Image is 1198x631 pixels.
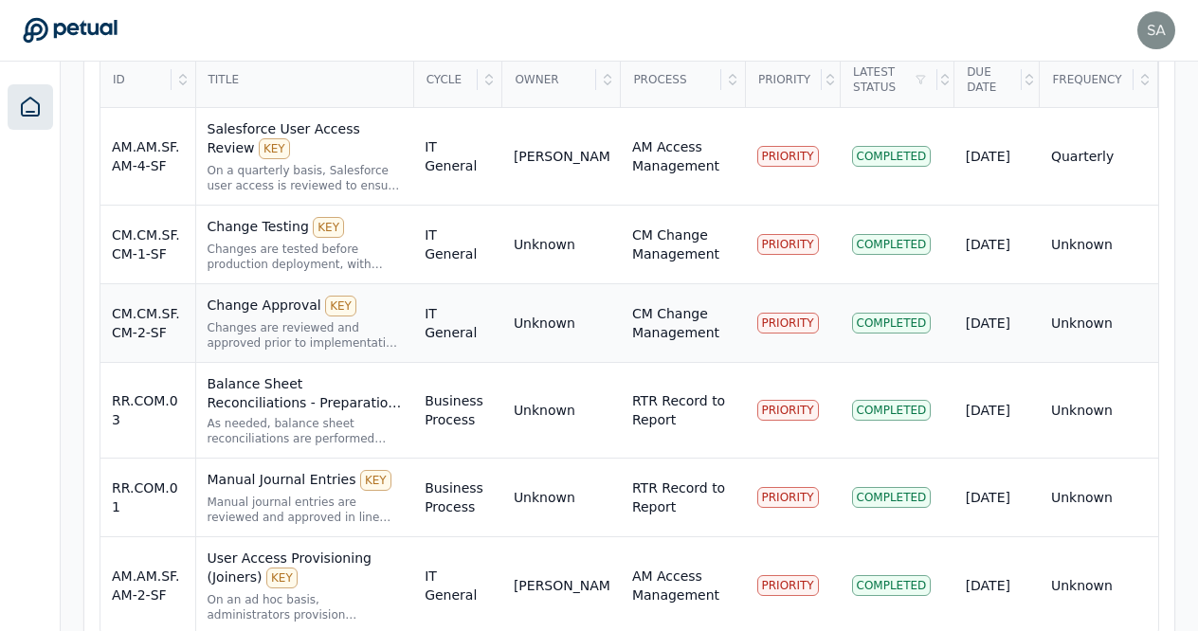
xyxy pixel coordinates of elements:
[208,320,403,351] div: Changes are reviewed and approved prior to implementation to ensure appropriate evaluation before...
[757,575,819,596] div: PRIORITY
[208,470,403,491] div: Manual Journal Entries
[632,225,735,263] div: CM Change Management
[757,400,819,421] div: PRIORITY
[112,478,184,516] div: RR.COM.01
[852,400,932,421] div: Completed
[757,487,819,508] div: PRIORITY
[1040,363,1158,459] td: Unknown
[503,53,596,106] div: Owner
[514,488,575,507] div: Unknown
[413,108,502,206] td: IT General
[208,242,403,272] div: Changes are tested before production deployment, with results documented and retained for review ...
[413,459,502,537] td: Business Process
[955,53,1021,106] div: Due Date
[966,147,1028,166] div: [DATE]
[757,146,819,167] div: PRIORITY
[112,225,184,263] div: CM.CM.SF.CM-1-SF
[966,576,1028,595] div: [DATE]
[112,567,184,604] div: AM.AM.SF.AM-2-SF
[101,53,172,106] div: ID
[966,401,1028,420] div: [DATE]
[632,478,735,516] div: RTR Record to Report
[208,592,403,622] div: On an ad hoc basis, administrators provision Salesforce access using documented ServiceNow approv...
[415,53,479,106] div: Cycle
[757,313,819,334] div: PRIORITY
[208,119,403,159] div: Salesforce User Access Review
[208,163,403,193] div: On a quarterly basis, Salesforce user access is reviewed to ensure appropriate access is maintain...
[632,391,735,429] div: RTR Record to Report
[632,137,735,175] div: AM Access Management
[1040,206,1158,284] td: Unknown
[208,416,403,446] div: As needed, balance sheet reconciliations are performed within Blackline in accordance with the Ba...
[514,401,575,420] div: Unknown
[1041,53,1134,106] div: Frequency
[208,217,403,238] div: Change Testing
[966,235,1028,254] div: [DATE]
[1040,284,1158,363] td: Unknown
[360,470,391,491] div: KEY
[632,304,735,342] div: CM Change Management
[313,217,344,238] div: KEY
[747,53,822,106] div: Priority
[197,53,412,106] div: Title
[112,304,184,342] div: CM.CM.SF.CM-2-SF
[852,487,932,508] div: Completed
[208,495,403,525] div: Manual journal entries are reviewed and approved in line with the defined approval matrix / workf...
[852,146,932,167] div: Completed
[413,284,502,363] td: IT General
[514,576,609,595] div: [PERSON_NAME]
[413,363,502,459] td: Business Process
[259,138,290,159] div: KEY
[208,374,403,412] div: Balance Sheet Reconciliations - Preparation and Review
[514,147,609,166] div: [PERSON_NAME]
[112,391,184,429] div: RR.COM.03
[966,314,1028,333] div: [DATE]
[112,137,184,175] div: AM.AM.SF.AM-4-SF
[622,53,721,106] div: Process
[8,84,53,130] a: Dashboard
[514,235,575,254] div: Unknown
[325,296,356,316] div: KEY
[852,234,932,255] div: Completed
[208,549,403,588] div: User Access Provisioning (Joiners)
[208,296,403,316] div: Change Approval
[1040,459,1158,537] td: Unknown
[23,17,118,44] a: Go to Dashboard
[1040,108,1158,206] td: Quarterly
[266,568,298,588] div: KEY
[757,234,819,255] div: PRIORITY
[632,567,735,604] div: AM Access Management
[1137,11,1175,49] img: sapna.rao@arm.com
[966,488,1028,507] div: [DATE]
[413,206,502,284] td: IT General
[852,313,932,334] div: Completed
[842,53,937,106] div: Latest Status
[852,575,932,596] div: Completed
[514,314,575,333] div: Unknown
